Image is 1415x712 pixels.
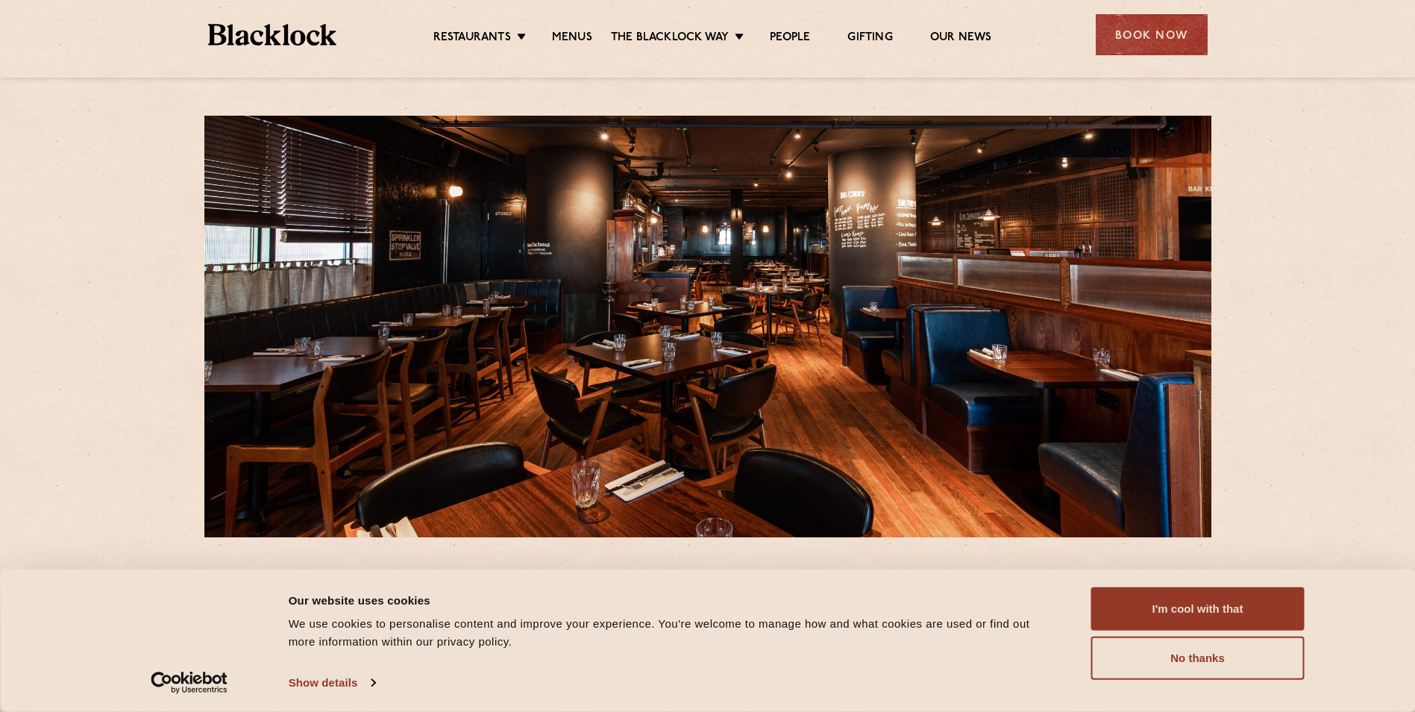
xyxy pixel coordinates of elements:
button: No thanks [1091,637,1305,680]
a: Restaurants [433,31,511,47]
a: Menus [552,31,592,47]
a: Usercentrics Cookiebot - opens in a new window [124,672,254,694]
button: I'm cool with that [1091,587,1305,631]
a: The Blacklock Way [611,31,729,47]
a: Our News [930,31,992,47]
div: We use cookies to personalise content and improve your experience. You're welcome to manage how a... [289,615,1058,651]
div: Our website uses cookies [289,591,1058,609]
a: People [770,31,810,47]
div: Book Now [1096,14,1208,55]
img: BL_Textured_Logo-footer-cropped.svg [208,24,337,46]
a: Gifting [847,31,892,47]
a: Show details [289,672,375,694]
